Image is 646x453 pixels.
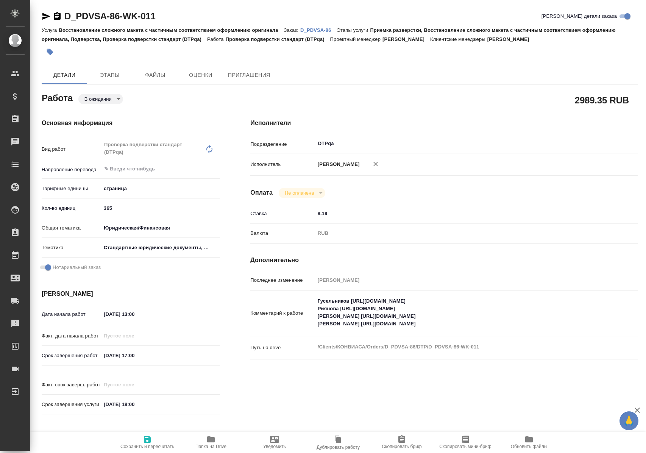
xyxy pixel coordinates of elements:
[430,36,487,42] p: Клиентские менеджеры
[497,432,561,453] button: Обновить файлы
[183,70,219,80] span: Оценки
[263,444,286,449] span: Уведомить
[382,444,421,449] span: Скопировать бриф
[623,413,635,429] span: 🙏
[282,190,316,196] button: Не оплачена
[226,36,330,42] p: Проверка подверстки стандарт (DTPqa)
[92,70,128,80] span: Этапы
[53,264,101,271] span: Нотариальный заказ
[101,241,220,254] div: Стандартные юридические документы, договоры, уставы
[101,222,220,234] div: Юридическая/Финансовая
[315,161,360,168] p: [PERSON_NAME]
[243,432,306,453] button: Уведомить
[42,27,59,33] p: Услуга
[120,444,174,449] span: Сохранить и пересчитать
[250,188,273,197] h4: Оплата
[42,352,101,359] p: Срок завершения работ
[382,36,430,42] p: [PERSON_NAME]
[367,156,384,172] button: Удалить исполнителя
[42,185,101,192] p: Тарифные единицы
[337,27,370,33] p: Этапы услуги
[42,119,220,128] h4: Основная информация
[101,203,220,214] input: ✎ Введи что-нибудь
[42,91,73,104] h2: Работа
[115,432,179,453] button: Сохранить и пересчитать
[42,332,101,340] p: Факт. дата начала работ
[101,309,167,320] input: ✎ Введи что-нибудь
[315,208,605,219] input: ✎ Введи что-нибудь
[207,36,226,42] p: Работа
[541,12,617,20] span: [PERSON_NAME] детали заказа
[42,244,101,251] p: Тематика
[42,145,101,153] p: Вид работ
[370,432,434,453] button: Скопировать бриф
[317,445,360,450] span: Дублировать работу
[575,94,629,106] h2: 2989.35 RUB
[42,311,101,318] p: Дата начала работ
[250,161,315,168] p: Исполнитель
[330,36,382,42] p: Проектный менеджер
[250,210,315,217] p: Ставка
[315,275,605,286] input: Пустое поле
[216,168,217,170] button: Open
[78,94,123,104] div: В ожидании
[82,96,114,102] button: В ожидании
[64,11,156,21] a: D_PDVSA-86-WK-011
[42,205,101,212] p: Кол-во единиц
[300,27,337,33] a: D_PDVSA-86
[315,295,605,330] textarea: Гусельников [URL][DOMAIN_NAME] Риянова [URL][DOMAIN_NAME] [PERSON_NAME] [URL][DOMAIN_NAME] [PERSO...
[487,36,535,42] p: [PERSON_NAME]
[137,70,173,80] span: Файлы
[434,432,497,453] button: Скопировать мини-бриф
[315,341,605,353] textarea: /Clients/КОНВИАСА/Orders/D_PDVSA-86/DTP/D_PDVSA-86-WK-011
[195,444,226,449] span: Папка на Drive
[250,230,315,237] p: Валюта
[250,344,315,351] p: Путь на drive
[179,432,243,453] button: Папка на Drive
[59,27,284,33] p: Восстановление сложного макета с частичным соответствием оформлению оригинала
[279,188,325,198] div: В ожидании
[42,12,51,21] button: Скопировать ссылку для ЯМессенджера
[601,143,603,144] button: Open
[53,12,62,21] button: Скопировать ссылку
[619,411,638,430] button: 🙏
[315,227,605,240] div: RUB
[101,350,167,361] input: ✎ Введи что-нибудь
[250,119,638,128] h4: Исполнители
[439,444,491,449] span: Скопировать мини-бриф
[101,182,220,195] div: страница
[511,444,548,449] span: Обновить файлы
[284,27,300,33] p: Заказ:
[101,399,167,410] input: ✎ Введи что-нибудь
[101,379,167,390] input: Пустое поле
[228,70,270,80] span: Приглашения
[250,309,315,317] p: Комментарий к работе
[42,289,220,298] h4: [PERSON_NAME]
[250,256,638,265] h4: Дополнительно
[306,432,370,453] button: Дублировать работу
[103,164,192,173] input: ✎ Введи что-нибудь
[42,401,101,408] p: Срок завершения услуги
[42,166,101,173] p: Направление перевода
[42,381,101,389] p: Факт. срок заверш. работ
[42,224,101,232] p: Общая тематика
[300,27,337,33] p: D_PDVSA-86
[250,276,315,284] p: Последнее изменение
[250,141,315,148] p: Подразделение
[46,70,83,80] span: Детали
[42,44,58,60] button: Добавить тэг
[101,330,167,341] input: Пустое поле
